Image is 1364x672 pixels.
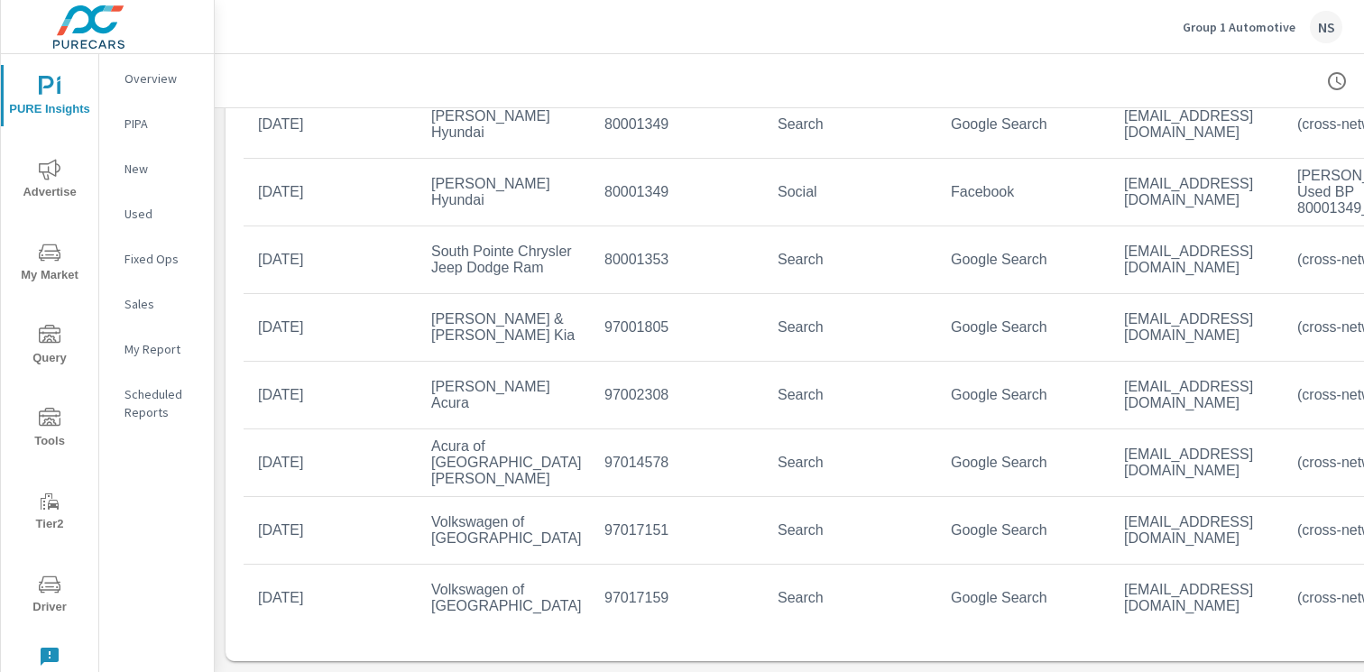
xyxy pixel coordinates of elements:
[6,491,93,535] span: Tier2
[590,237,763,282] td: 80001353
[124,160,199,178] p: New
[763,102,936,147] td: Search
[6,574,93,618] span: Driver
[936,575,1110,621] td: Google Search
[99,155,214,182] div: New
[763,508,936,553] td: Search
[763,305,936,350] td: Search
[936,237,1110,282] td: Google Search
[936,373,1110,418] td: Google Search
[590,575,763,621] td: 97017159
[6,159,93,203] span: Advertise
[1310,11,1342,43] div: NS
[1110,94,1283,155] td: [EMAIL_ADDRESS][DOMAIN_NAME]
[936,102,1110,147] td: Google Search
[99,336,214,363] div: My Report
[99,65,214,92] div: Overview
[590,305,763,350] td: 97001805
[417,424,590,502] td: Acura of [GEOGRAPHIC_DATA][PERSON_NAME]
[1183,19,1295,35] p: Group 1 Automotive
[936,170,1110,215] td: Facebook
[417,229,590,290] td: South Pointe Chrysler Jeep Dodge Ram
[99,381,214,426] div: Scheduled Reports
[244,102,417,147] td: [DATE]
[417,94,590,155] td: [PERSON_NAME] Hyundai
[417,500,590,561] td: Volkswagen of [GEOGRAPHIC_DATA]
[244,575,417,621] td: [DATE]
[99,290,214,318] div: Sales
[244,170,417,215] td: [DATE]
[763,440,936,485] td: Search
[590,440,763,485] td: 97014578
[244,508,417,553] td: [DATE]
[99,200,214,227] div: Used
[590,373,763,418] td: 97002308
[124,250,199,268] p: Fixed Ops
[124,340,199,358] p: My Report
[763,575,936,621] td: Search
[763,237,936,282] td: Search
[1110,567,1283,629] td: [EMAIL_ADDRESS][DOMAIN_NAME]
[936,440,1110,485] td: Google Search
[124,295,199,313] p: Sales
[417,297,590,358] td: [PERSON_NAME] & [PERSON_NAME] Kia
[1110,229,1283,290] td: [EMAIL_ADDRESS][DOMAIN_NAME]
[124,385,199,421] p: Scheduled Reports
[244,305,417,350] td: [DATE]
[763,373,936,418] td: Search
[244,440,417,485] td: [DATE]
[763,170,936,215] td: Social
[6,76,93,120] span: PURE Insights
[6,408,93,452] span: Tools
[244,373,417,418] td: [DATE]
[1110,297,1283,358] td: [EMAIL_ADDRESS][DOMAIN_NAME]
[6,242,93,286] span: My Market
[417,364,590,426] td: [PERSON_NAME] Acura
[417,161,590,223] td: [PERSON_NAME] Hyundai
[124,205,199,223] p: Used
[1110,161,1283,223] td: [EMAIL_ADDRESS][DOMAIN_NAME]
[936,508,1110,553] td: Google Search
[590,102,763,147] td: 80001349
[590,170,763,215] td: 80001349
[1110,500,1283,561] td: [EMAIL_ADDRESS][DOMAIN_NAME]
[99,110,214,137] div: PIPA
[417,567,590,629] td: Volkswagen of [GEOGRAPHIC_DATA]
[1110,364,1283,426] td: [EMAIL_ADDRESS][DOMAIN_NAME]
[244,237,417,282] td: [DATE]
[936,305,1110,350] td: Google Search
[590,508,763,553] td: 97017151
[6,325,93,369] span: Query
[99,245,214,272] div: Fixed Ops
[1110,432,1283,493] td: [EMAIL_ADDRESS][DOMAIN_NAME]
[124,69,199,87] p: Overview
[124,115,199,133] p: PIPA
